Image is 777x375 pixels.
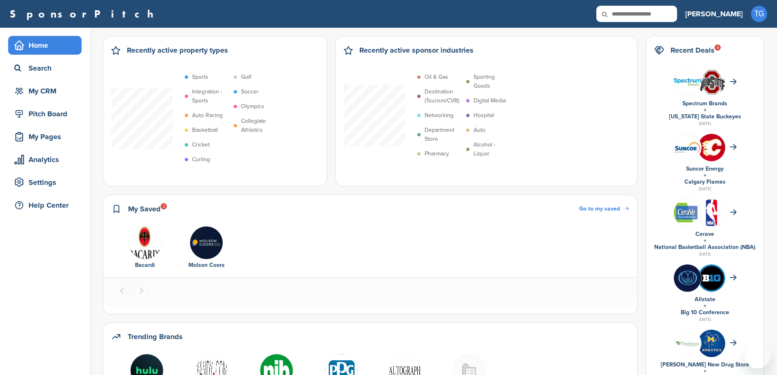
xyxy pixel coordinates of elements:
[704,172,706,179] a: +
[8,196,82,215] a: Help Center
[12,129,82,144] div: My Pages
[115,226,176,270] div: 1 of 2
[8,59,82,78] a: Search
[654,120,755,127] div: [DATE]
[698,134,725,161] img: 5qbfb61w 400x400
[180,226,233,270] a: Molson coors logo Molson Coors
[654,244,755,251] a: National Basketball Association (NBA)
[192,111,223,120] p: Auto Racing
[359,44,474,56] h2: Recently active sponsor industries
[8,127,82,146] a: My Pages
[682,100,727,107] a: Spectrum Brands
[192,73,208,82] p: Sports
[425,111,454,120] p: Networking
[161,203,167,209] div: 2
[579,205,620,212] span: Go to my saved
[241,102,264,111] p: Olympics
[474,140,511,158] p: Alcohol - Liquor
[474,126,485,135] p: Auto
[704,368,706,375] a: +
[698,199,725,226] img: Open uri20141112 64162 izwz7i?1415806587
[704,237,706,244] a: +
[12,152,82,167] div: Analytics
[654,316,755,323] div: [DATE]
[10,9,159,19] a: SponsorPitch
[695,296,715,303] a: Allstate
[695,231,714,237] a: Cerave
[674,78,701,86] img: Spectrum brands logo
[115,283,130,298] button: Previous slide
[744,342,770,368] iframe: Button to launch messaging window
[241,73,251,82] p: Golf
[192,155,210,164] p: Curling
[704,302,706,309] a: +
[192,140,210,149] p: Cricket
[685,5,743,23] a: [PERSON_NAME]
[474,96,506,105] p: Digital Media
[684,178,726,185] a: Calgary Flames
[12,84,82,98] div: My CRM
[674,330,701,357] img: Group 247
[133,283,149,298] button: Next slide
[192,126,218,135] p: Basketball
[671,44,715,56] h2: Recent Deals
[12,198,82,213] div: Help Center
[176,226,237,270] div: 2 of 2
[128,331,183,342] h2: Trending Brands
[8,173,82,192] a: Settings
[128,226,162,260] img: Data
[127,44,228,56] h2: Recently active property types
[8,104,82,123] a: Pitch Board
[698,69,725,95] img: Data?1415805899
[715,44,721,51] div: 9
[425,87,462,105] p: Destination (Tourism/CVB)
[669,113,741,120] a: [US_STATE] State Buckeyes
[681,309,729,316] a: Big 10 Conference
[425,126,462,144] p: Department Store
[241,87,259,96] p: Soccer
[8,150,82,169] a: Analytics
[474,73,511,91] p: Sporting Goods
[674,203,701,222] img: Data
[674,141,701,154] img: Data
[8,36,82,55] a: Home
[192,87,230,105] p: Integration - Sports
[654,251,755,258] div: [DATE]
[674,264,701,292] img: Bi wggbs 400x400
[180,261,233,270] div: Molson Coors
[474,111,494,120] p: Hospital
[685,8,743,20] h3: [PERSON_NAME]
[751,6,767,22] span: TG
[190,226,223,260] img: Molson coors logo
[12,175,82,190] div: Settings
[686,165,724,172] a: Suncor Energy
[704,107,706,113] a: +
[241,117,279,135] p: Collegiate Athletics
[12,107,82,121] div: Pitch Board
[8,82,82,100] a: My CRM
[425,73,448,82] p: Oil & Gas
[119,226,171,270] a: Data Bacardi
[128,203,161,215] h2: My Saved
[698,330,725,357] img: Zebvxuqj 400x400
[12,61,82,75] div: Search
[579,204,629,213] a: Go to my saved
[661,361,749,368] a: [PERSON_NAME] New Drug Store
[698,264,725,292] img: Eum25tej 400x400
[654,185,755,193] div: [DATE]
[119,261,171,270] div: Bacardi
[425,149,449,158] p: Pharmacy
[12,38,82,53] div: Home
